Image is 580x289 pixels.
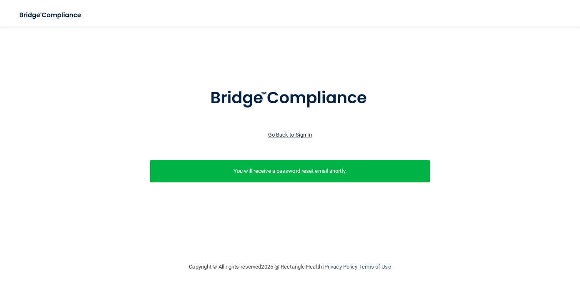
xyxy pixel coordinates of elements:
[193,77,387,120] img: bridge_compliance_login_screen.278c3ca4.svg
[156,166,424,176] p: You will receive a password reset email shortly.
[268,132,312,138] a: Go Back to Sign In
[138,254,442,280] div: Copyright © All rights reserved 2025 @ Rectangle Health | |
[436,230,570,263] iframe: Drift Widget Chat Controller
[13,7,89,24] img: bridge_compliance_login_screen.278c3ca4.svg
[324,264,357,270] a: Privacy Policy
[359,264,391,270] a: Terms of Use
